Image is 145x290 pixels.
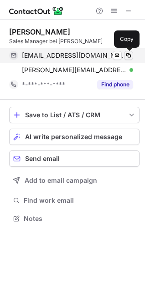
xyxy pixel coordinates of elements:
[25,155,60,162] span: Send email
[22,51,126,60] span: [EMAIL_ADDRESS][DOMAIN_NAME]
[9,5,64,16] img: ContactOut v5.3.10
[9,107,140,123] button: save-profile-one-click
[9,194,140,207] button: Find work email
[9,212,140,225] button: Notes
[9,150,140,167] button: Send email
[24,215,136,223] span: Notes
[25,111,124,119] div: Save to List / ATS / CRM
[24,196,136,205] span: Find work email
[22,66,126,74] span: [PERSON_NAME][EMAIL_ADDRESS][PERSON_NAME][PERSON_NAME][DOMAIN_NAME]
[9,172,140,189] button: Add to email campaign
[9,129,140,145] button: AI write personalized message
[9,27,70,36] div: [PERSON_NAME]
[97,80,133,89] button: Reveal Button
[25,133,122,140] span: AI write personalized message
[25,177,97,184] span: Add to email campaign
[9,37,140,45] div: Sales Manager bei [PERSON_NAME]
